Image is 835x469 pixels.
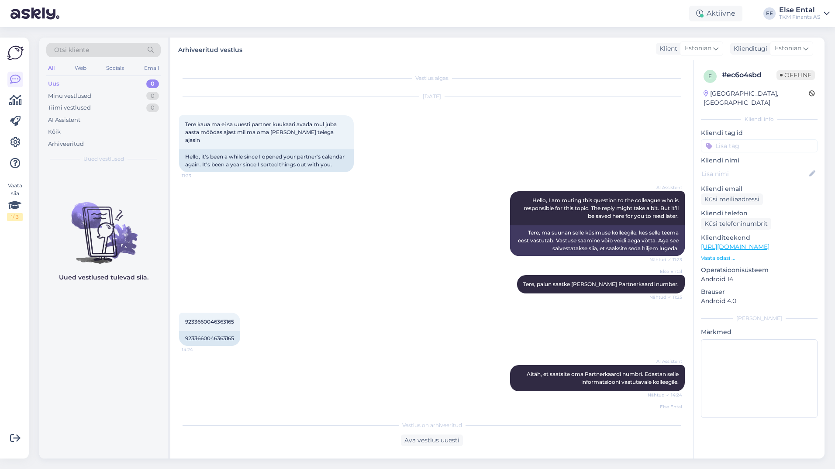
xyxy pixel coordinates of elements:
[39,186,168,265] img: No chats
[701,115,818,123] div: Kliendi info
[179,331,240,346] div: 9233660046363165
[776,70,815,80] span: Offline
[701,209,818,218] p: Kliendi telefon
[649,358,682,365] span: AI Assistent
[401,435,463,446] div: Ava vestlus uuesti
[701,254,818,262] p: Vaata edasi ...
[701,328,818,337] p: Märkmed
[179,149,354,172] div: Hello, it's been a while since I opened your partner's calendar again. It's been a year since I s...
[701,243,769,251] a: [URL][DOMAIN_NAME]
[510,225,685,256] div: Tere, ma suunan selle küsimuse kolleegile, kes selle teema eest vastutab. Vastuse saamine võib ve...
[701,156,818,165] p: Kliendi nimi
[182,346,214,353] span: 14:24
[701,297,818,306] p: Android 4.0
[775,44,801,53] span: Estonian
[523,281,679,287] span: Tere, palun saatke [PERSON_NAME] Partnerkaardi number.
[701,233,818,242] p: Klienditeekond
[722,70,776,80] div: # ec6o4sbd
[48,140,84,148] div: Arhiveeritud
[48,79,59,88] div: Uus
[701,287,818,297] p: Brauser
[701,128,818,138] p: Kliendi tag'id
[179,93,685,100] div: [DATE]
[142,62,161,74] div: Email
[48,92,91,100] div: Minu vestlused
[701,314,818,322] div: [PERSON_NAME]
[178,43,242,55] label: Arhiveeritud vestlus
[146,92,159,100] div: 0
[649,256,682,263] span: Nähtud ✓ 11:23
[83,155,124,163] span: Uued vestlused
[779,7,830,21] a: Else EntalTKM Finants AS
[524,197,680,219] span: Hello, I am routing this question to the colleague who is responsible for this topic. The reply m...
[701,193,763,205] div: Küsi meiliaadressi
[46,62,56,74] div: All
[185,318,234,325] span: 9233660046363165
[179,74,685,82] div: Vestlus algas
[146,79,159,88] div: 0
[185,121,338,143] span: Tere kaua ma ei sa uuesti partner kuukaari avada mul juba aasta möödas ajast mil ma oma [PERSON_N...
[649,403,682,410] span: Else Ental
[701,266,818,275] p: Operatsioonisüsteem
[689,6,742,21] div: Aktiivne
[104,62,126,74] div: Socials
[402,421,462,429] span: Vestlus on arhiveeritud
[649,268,682,275] span: Else Ental
[527,371,680,385] span: Aitäh, et saatsite oma Partnerkaardi numbri. Edastan selle informatsiooni vastutavale kolleegile.
[59,273,148,282] p: Uued vestlused tulevad siia.
[146,103,159,112] div: 0
[7,45,24,61] img: Askly Logo
[779,7,820,14] div: Else Ental
[7,182,23,221] div: Vaata siia
[48,116,80,124] div: AI Assistent
[182,172,214,179] span: 11:23
[701,275,818,284] p: Android 14
[649,184,682,191] span: AI Assistent
[708,73,712,79] span: e
[48,128,61,136] div: Kõik
[763,7,776,20] div: EE
[7,213,23,221] div: 1 / 3
[701,218,771,230] div: Küsi telefoninumbrit
[648,392,682,398] span: Nähtud ✓ 14:24
[48,103,91,112] div: Tiimi vestlused
[704,89,809,107] div: [GEOGRAPHIC_DATA], [GEOGRAPHIC_DATA]
[730,44,767,53] div: Klienditugi
[649,294,682,300] span: Nähtud ✓ 11:25
[656,44,677,53] div: Klient
[54,45,89,55] span: Otsi kliente
[73,62,88,74] div: Web
[701,184,818,193] p: Kliendi email
[701,139,818,152] input: Lisa tag
[685,44,711,53] span: Estonian
[701,169,807,179] input: Lisa nimi
[779,14,820,21] div: TKM Finants AS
